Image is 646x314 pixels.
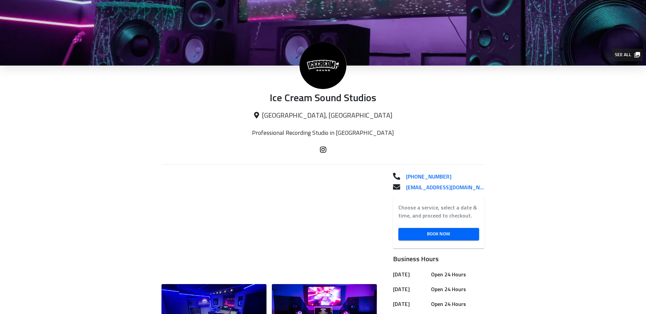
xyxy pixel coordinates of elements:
h6: Business Hours [393,254,485,265]
h6: Open 24 Hours [431,285,482,294]
h6: Open 24 Hours [431,300,482,309]
h6: Open 24 Hours [431,270,482,279]
h6: [DATE] [393,300,428,309]
p: Ice Cream Sound Studios [161,92,485,105]
p: [GEOGRAPHIC_DATA], [GEOGRAPHIC_DATA] [161,112,485,120]
a: [EMAIL_ADDRESS][DOMAIN_NAME] [401,184,485,192]
a: Book Now [398,228,479,240]
img: Ice Cream Sound Studios [299,42,347,89]
p: Professional Recording Studio in [GEOGRAPHIC_DATA] [242,129,404,137]
label: Choose a service, select a date & time, and proceed to checkout. [398,204,479,220]
span: See all [615,51,639,59]
h6: [DATE] [393,285,428,294]
h6: [DATE] [393,270,428,279]
button: See all [612,49,643,61]
a: [PHONE_NUMBER] [401,173,485,181]
span: Book Now [404,230,474,238]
